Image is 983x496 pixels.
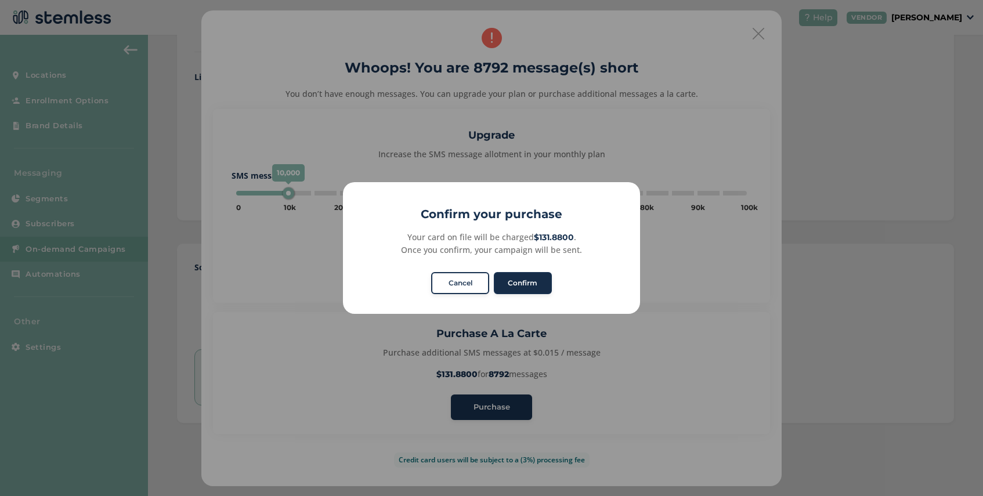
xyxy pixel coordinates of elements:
div: Your card on file will be charged . Once you confirm, your campaign will be sent. [356,231,627,256]
strong: $131.8800 [534,232,574,242]
iframe: Chat Widget [925,440,983,496]
button: Cancel [431,272,489,294]
h2: Confirm your purchase [343,205,640,223]
button: Confirm [494,272,552,294]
